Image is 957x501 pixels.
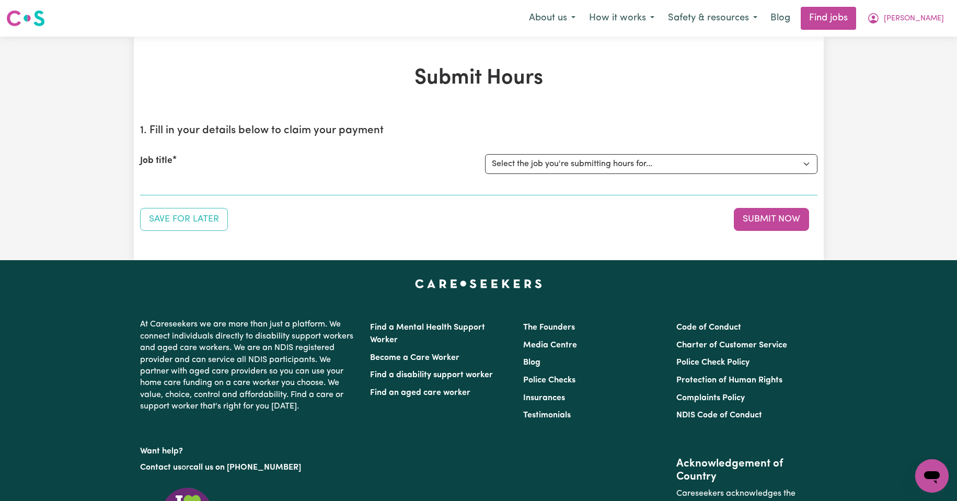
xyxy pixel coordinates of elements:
[523,341,577,349] a: Media Centre
[676,376,782,385] a: Protection of Human Rights
[734,208,809,231] button: Submit your job report
[189,463,301,472] a: call us on [PHONE_NUMBER]
[140,124,817,137] h2: 1. Fill in your details below to claim your payment
[140,463,181,472] a: Contact us
[523,411,571,420] a: Testimonials
[676,411,762,420] a: NDIS Code of Conduct
[523,323,575,332] a: The Founders
[676,394,745,402] a: Complaints Policy
[370,371,493,379] a: Find a disability support worker
[523,376,575,385] a: Police Checks
[676,458,817,484] h2: Acknowledgement of Country
[370,323,485,344] a: Find a Mental Health Support Worker
[860,7,951,29] button: My Account
[764,7,797,30] a: Blog
[661,7,764,29] button: Safety & resources
[140,208,228,231] button: Save your job report
[523,358,540,367] a: Blog
[140,441,358,457] p: Want help?
[370,354,459,362] a: Become a Care Worker
[140,458,358,477] p: or
[415,279,542,287] a: Careseekers home page
[370,389,470,397] a: Find an aged care worker
[676,323,741,332] a: Code of Conduct
[915,459,949,493] iframe: Button to launch messaging window
[522,7,582,29] button: About us
[140,314,358,416] p: At Careseekers we are more than just a platform. We connect individuals directly to disability su...
[140,154,172,168] label: Job title
[801,7,856,30] a: Find jobs
[582,7,661,29] button: How it works
[6,6,45,30] a: Careseekers logo
[676,341,787,349] a: Charter of Customer Service
[523,394,565,402] a: Insurances
[6,9,45,28] img: Careseekers logo
[884,13,944,25] span: [PERSON_NAME]
[140,66,817,91] h1: Submit Hours
[676,358,750,367] a: Police Check Policy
